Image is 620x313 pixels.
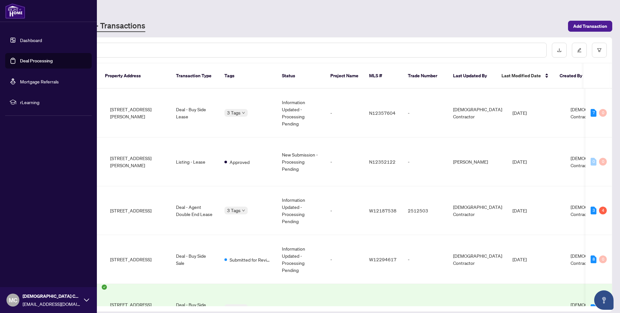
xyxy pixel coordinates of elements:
span: edit [577,48,582,52]
span: [STREET_ADDRESS][PERSON_NAME] [110,155,166,169]
span: MC [9,296,17,305]
span: 3 Tags [227,304,241,312]
td: Deal - Buy Side Sale [171,235,219,284]
div: 1 [591,304,596,312]
span: Submitted for Review [230,256,272,263]
td: [DEMOGRAPHIC_DATA] Contractor [448,235,507,284]
span: N12352122 [369,159,396,165]
td: - [325,89,364,137]
span: [DATE] [512,256,527,262]
td: Information Updated - Processing Pending [277,89,325,137]
span: filter [597,48,602,52]
span: 3 Tags [227,207,241,214]
span: Approved [230,158,250,166]
th: Last Updated By [448,63,496,89]
td: - [403,89,448,137]
span: [EMAIL_ADDRESS][DOMAIN_NAME] [23,300,81,308]
td: - [325,235,364,284]
th: Project Name [325,63,364,89]
td: [DEMOGRAPHIC_DATA] Contractor [448,89,507,137]
div: 7 [591,109,596,117]
div: 0 [591,158,596,166]
div: 4 [599,207,607,214]
th: Property Address [100,63,171,89]
span: [STREET_ADDRESS] [110,207,151,214]
span: [STREET_ADDRESS] [110,256,151,263]
th: Created By [554,63,593,89]
th: Tags [219,63,277,89]
td: Information Updated - Processing Pending [277,235,325,284]
button: edit [572,43,587,58]
span: [DEMOGRAPHIC_DATA] Contractor [571,155,620,168]
span: W12294617 [369,256,397,262]
td: Information Updated - Processing Pending [277,186,325,235]
td: 2512503 [403,186,448,235]
span: [DEMOGRAPHIC_DATA] Contractor [571,204,620,217]
span: [DATE] [512,159,527,165]
a: Dashboard [20,37,42,43]
td: New Submission - Processing Pending [277,137,325,186]
td: [PERSON_NAME] [448,137,507,186]
button: Open asap [594,290,614,310]
td: - [403,235,448,284]
span: [DATE] [512,208,527,213]
td: Deal - Agent Double End Lease [171,186,219,235]
td: - [325,186,364,235]
button: download [552,43,567,58]
span: Last Modified Date [501,72,541,79]
span: check-circle [102,285,107,290]
span: X12215639 [369,305,395,311]
span: [DEMOGRAPHIC_DATA] Contractor [23,293,81,300]
span: down [242,111,245,114]
span: download [557,48,562,52]
button: filter [592,43,607,58]
div: 0 [599,158,607,166]
span: Add Transaction [573,21,607,31]
td: - [325,137,364,186]
span: rLearning [20,99,87,106]
th: Trade Number [403,63,448,89]
div: 3 [591,207,596,214]
a: Mortgage Referrals [20,79,59,84]
span: [DATE] [512,110,527,116]
th: Status [277,63,325,89]
div: 0 [599,109,607,117]
img: logo [5,3,25,19]
td: - [403,137,448,186]
span: [DATE] [512,305,527,311]
th: MLS # [364,63,403,89]
span: 3 Tags [227,109,241,116]
div: 8 [591,255,596,263]
th: Transaction Type [171,63,219,89]
span: [DEMOGRAPHIC_DATA] Contractor [571,106,620,119]
span: W12187538 [369,208,397,213]
td: [DEMOGRAPHIC_DATA] Contractor [448,186,507,235]
span: [STREET_ADDRESS][PERSON_NAME] [110,106,166,120]
a: Deal Processing [20,58,53,64]
span: N12357604 [369,110,396,116]
td: Listing - Lease [171,137,219,186]
button: Add Transaction [568,21,612,32]
div: 0 [599,255,607,263]
td: Deal - Buy Side Lease [171,89,219,137]
span: [DEMOGRAPHIC_DATA] Contractor [571,253,620,266]
span: down [242,209,245,212]
th: Last Modified Date [496,63,554,89]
